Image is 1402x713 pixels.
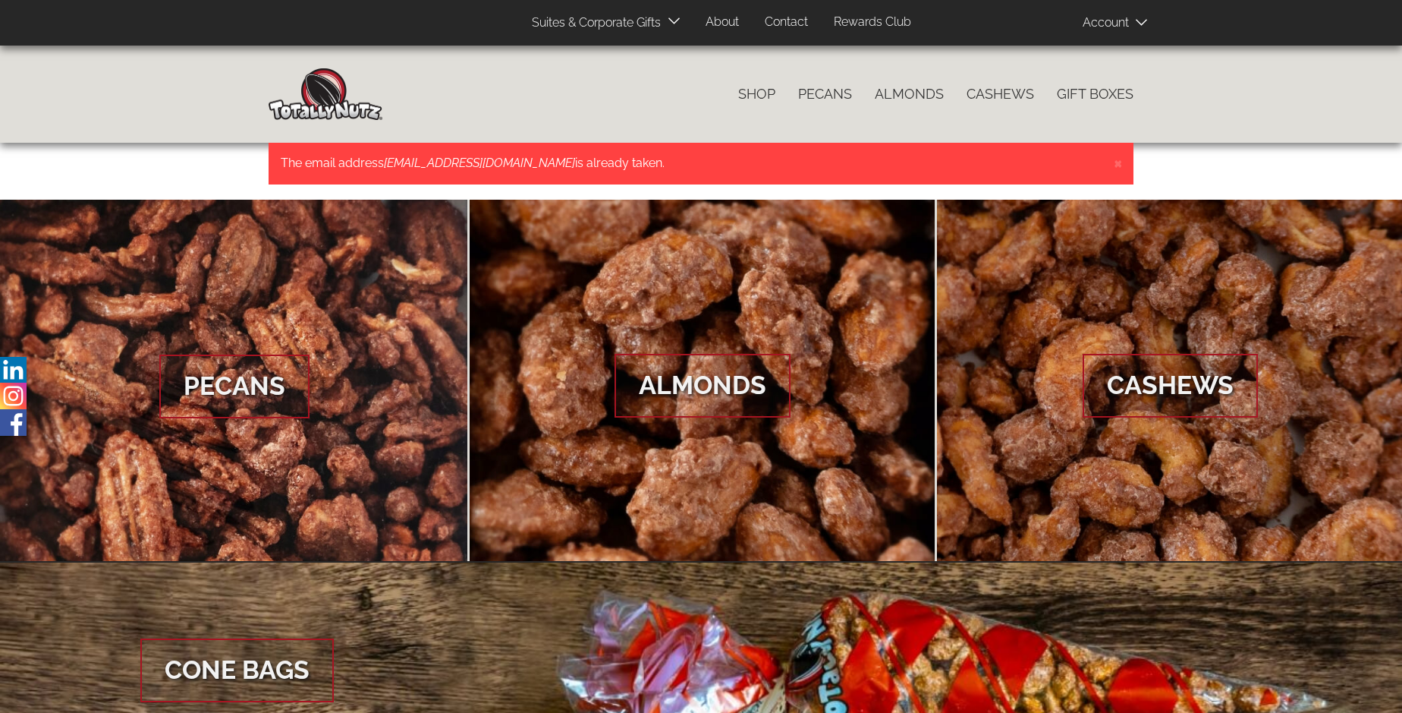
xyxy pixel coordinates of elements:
[753,8,819,37] a: Contact
[520,8,665,38] a: Suites & Corporate Gifts
[955,78,1045,110] a: Cashews
[1083,354,1258,418] span: Cashews
[140,639,334,702] span: Cone Bags
[787,78,863,110] a: Pecans
[863,78,955,110] a: Almonds
[694,8,750,37] a: About
[727,78,787,110] a: Shop
[1045,78,1145,110] a: Gift Boxes
[384,156,575,170] em: [EMAIL_ADDRESS][DOMAIN_NAME]
[281,155,1106,172] p: The email address is already taken.
[1114,153,1122,172] button: Close
[1114,151,1122,173] span: ×
[269,68,382,120] img: Home
[269,143,1133,185] div: Error message
[159,355,310,418] span: Pecans
[470,200,935,563] a: Almonds
[822,8,923,37] a: Rewards Club
[615,354,791,418] span: Almonds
